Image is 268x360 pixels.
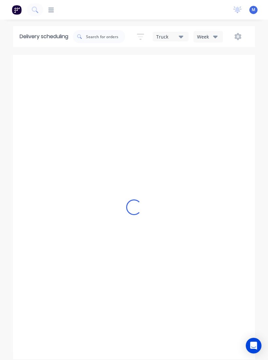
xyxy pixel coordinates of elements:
div: Truck [156,33,181,40]
input: Search for orders [86,30,125,43]
div: Delivery scheduling [13,26,73,47]
div: Open Intercom Messenger [246,338,261,353]
img: Factory [12,5,22,15]
div: Week [197,33,216,40]
button: Truck [153,32,189,41]
span: M [252,7,255,13]
button: Week [193,31,223,42]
